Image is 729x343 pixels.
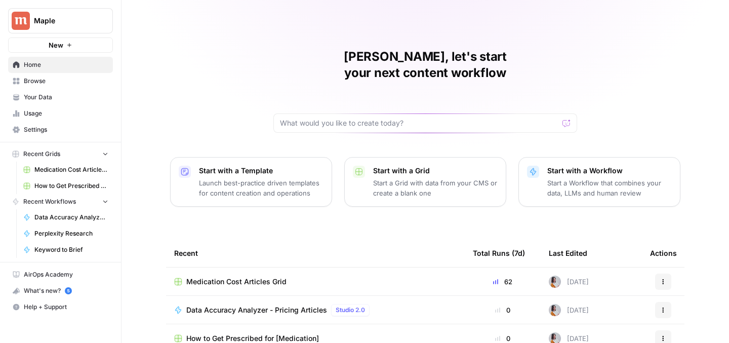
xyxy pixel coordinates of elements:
span: Browse [24,77,108,86]
button: Help + Support [8,299,113,315]
span: Recent Workflows [23,197,76,206]
a: Home [8,57,113,73]
a: Data Accuracy Analyzer - Pricing ArticlesStudio 2.0 [174,304,457,316]
span: Medication Cost Articles Grid [186,277,287,287]
div: [DATE] [549,276,589,288]
a: Browse [8,73,113,89]
p: Start with a Workflow [547,166,672,176]
div: Actions [650,239,677,267]
a: Medication Cost Articles Grid [19,162,113,178]
span: Settings [24,125,108,134]
button: What's new? 5 [8,283,113,299]
button: Recent Workflows [8,194,113,209]
button: Start with a TemplateLaunch best-practice driven templates for content creation and operations [170,157,332,207]
span: How to Get Prescribed for [Medication] [34,181,108,190]
button: New [8,37,113,53]
span: Help + Support [24,302,108,312]
a: 5 [65,287,72,294]
span: Maple [34,16,95,26]
a: Data Accuracy Analyzer - Pricing Articles [19,209,113,225]
a: Medication Cost Articles Grid [174,277,457,287]
div: What's new? [9,283,112,298]
div: [DATE] [549,304,589,316]
div: 0 [473,305,533,315]
p: Launch best-practice driven templates for content creation and operations [199,178,323,198]
div: Last Edited [549,239,587,267]
button: Start with a GridStart a Grid with data from your CMS or create a blank one [344,157,506,207]
button: Workspace: Maple [8,8,113,33]
img: wqouze03vak4o7r0iykpfqww9cw8 [549,276,561,288]
a: How to Get Prescribed for [Medication] [19,178,113,194]
img: wqouze03vak4o7r0iykpfqww9cw8 [549,304,561,316]
a: AirOps Academy [8,266,113,283]
div: 62 [473,277,533,287]
a: Perplexity Research [19,225,113,242]
span: AirOps Academy [24,270,108,279]
span: Usage [24,109,108,118]
a: Usage [8,105,113,122]
span: Data Accuracy Analyzer - Pricing Articles [186,305,327,315]
span: Studio 2.0 [336,306,365,315]
input: What would you like to create today? [280,118,558,128]
span: Your Data [24,93,108,102]
button: Start with a WorkflowStart a Workflow that combines your data, LLMs and human review [518,157,680,207]
p: Start with a Template [199,166,323,176]
div: Total Runs (7d) [473,239,525,267]
span: Perplexity Research [34,229,108,238]
span: Data Accuracy Analyzer - Pricing Articles [34,213,108,222]
a: Keyword to Brief [19,242,113,258]
text: 5 [67,288,69,293]
p: Start with a Grid [373,166,498,176]
span: New [49,40,63,50]
div: Recent [174,239,457,267]
h1: [PERSON_NAME], let's start your next content workflow [273,49,577,81]
button: Recent Grids [8,146,113,162]
span: Recent Grids [23,149,60,159]
p: Start a Grid with data from your CMS or create a blank one [373,178,498,198]
p: Start a Workflow that combines your data, LLMs and human review [547,178,672,198]
a: Your Data [8,89,113,105]
span: Home [24,60,108,69]
span: Keyword to Brief [34,245,108,254]
span: Medication Cost Articles Grid [34,165,108,174]
img: Maple Logo [12,12,30,30]
a: Settings [8,122,113,138]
